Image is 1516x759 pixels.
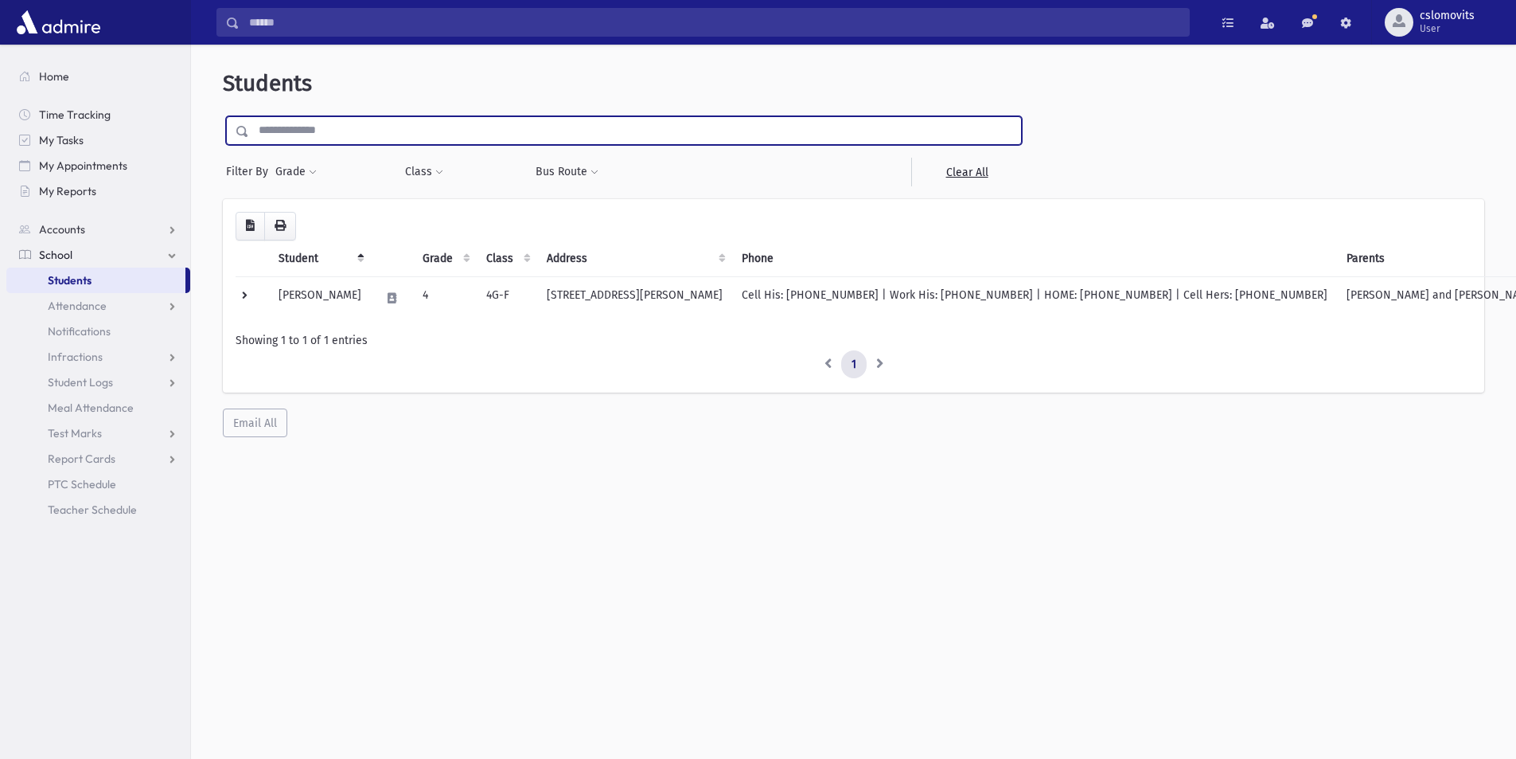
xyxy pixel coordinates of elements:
[39,108,111,122] span: Time Tracking
[223,70,312,96] span: Students
[6,153,190,178] a: My Appointments
[264,212,296,241] button: Print
[6,497,190,522] a: Teacher Schedule
[226,163,275,180] span: Filter By
[477,276,537,319] td: 4G-F
[39,184,96,198] span: My Reports
[48,350,103,364] span: Infractions
[6,64,190,89] a: Home
[6,344,190,370] a: Infractions
[732,276,1337,319] td: Cell His: [PHONE_NUMBER] | Work His: [PHONE_NUMBER] | HOME: [PHONE_NUMBER] | Cell Hers: [PHONE_NU...
[48,452,115,466] span: Report Cards
[477,241,537,277] th: Class: activate to sort column ascending
[535,158,599,186] button: Bus Route
[48,503,137,517] span: Teacher Schedule
[6,268,185,293] a: Students
[48,401,134,415] span: Meal Attendance
[732,241,1337,277] th: Phone
[6,370,190,395] a: Student Logs
[6,293,190,319] a: Attendance
[6,102,190,127] a: Time Tracking
[6,446,190,471] a: Report Cards
[48,324,111,338] span: Notifications
[48,426,102,440] span: Test Marks
[6,395,190,421] a: Meal Attendance
[48,375,113,389] span: Student Logs
[39,158,127,173] span: My Appointments
[269,276,371,319] td: [PERSON_NAME]
[911,158,1022,186] a: Clear All
[39,248,72,262] span: School
[6,242,190,268] a: School
[39,222,85,237] span: Accounts
[240,8,1189,37] input: Search
[48,273,92,288] span: Students
[6,471,190,497] a: PTC Schedule
[413,241,477,277] th: Grade: activate to sort column ascending
[48,477,116,491] span: PTC Schedule
[236,332,1471,349] div: Showing 1 to 1 of 1 entries
[6,217,190,242] a: Accounts
[404,158,444,186] button: Class
[275,158,318,186] button: Grade
[236,212,265,241] button: CSV
[13,6,104,38] img: AdmirePro
[537,241,732,277] th: Address: activate to sort column ascending
[841,350,867,379] a: 1
[1420,22,1475,35] span: User
[537,276,732,319] td: [STREET_ADDRESS][PERSON_NAME]
[39,133,84,147] span: My Tasks
[39,69,69,84] span: Home
[6,127,190,153] a: My Tasks
[269,241,371,277] th: Student: activate to sort column descending
[223,409,287,437] button: Email All
[48,299,107,313] span: Attendance
[6,178,190,204] a: My Reports
[6,421,190,446] a: Test Marks
[413,276,477,319] td: 4
[6,319,190,344] a: Notifications
[1420,10,1475,22] span: cslomovits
